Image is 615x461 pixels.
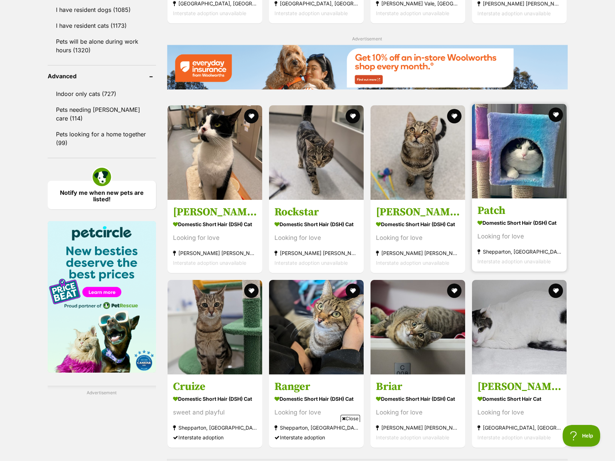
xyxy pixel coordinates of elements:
[173,205,257,219] h3: [PERSON_NAME]
[167,45,568,91] a: Everyday Insurance promotional banner
[376,248,460,258] strong: [PERSON_NAME] [PERSON_NAME], [GEOGRAPHIC_DATA]
[376,260,449,266] span: Interstate adoption unavailable
[352,36,382,41] span: Advertisement
[48,181,156,209] a: Notify me when new pets are listed!
[274,260,348,266] span: Interstate adoption unavailable
[376,219,460,229] strong: Domestic Short Hair (DSH) Cat
[549,284,563,298] button: favourite
[477,204,561,218] h3: Patch
[173,407,257,417] div: sweet and playful
[48,34,156,58] a: Pets will be alone during work hours (1320)
[341,415,360,422] span: Close
[477,258,551,264] span: Interstate adoption unavailable
[48,2,156,17] a: I have resident dogs (1085)
[173,393,257,404] strong: Domestic Short Hair (DSH) Cat
[371,280,465,374] img: Briar - Domestic Short Hair (DSH) Cat
[173,219,257,229] strong: Domestic Short Hair (DSH) Cat
[274,233,358,243] div: Looking for love
[269,280,364,374] img: Ranger - Domestic Short Hair (DSH) Cat
[274,205,358,219] h3: Rockstar
[173,432,257,442] div: Interstate adoption
[168,105,262,200] img: Roger - Domestic Short Hair (DSH) Cat
[477,232,561,241] div: Looking for love
[472,280,567,374] img: Tommy Tompoes - Domestic Short Hair Cat
[168,374,262,447] a: Cruize Domestic Short Hair (DSH) Cat sweet and playful Shepparton, [GEOGRAPHIC_DATA] Interstate a...
[376,379,460,393] h3: Briar
[244,109,259,123] button: favourite
[477,393,561,404] strong: Domestic Short Hair Cat
[346,109,360,123] button: favourite
[376,407,460,417] div: Looking for love
[477,434,551,440] span: Interstate adoption unavailable
[173,422,257,432] strong: Shepparton, [GEOGRAPHIC_DATA]
[48,102,156,126] a: Pets needing [PERSON_NAME] care (114)
[274,248,358,258] strong: [PERSON_NAME] [PERSON_NAME], [GEOGRAPHIC_DATA]
[563,425,601,447] iframe: Help Scout Beacon - Open
[549,107,563,122] button: favourite
[274,393,358,404] strong: Domestic Short Hair (DSH) Cat
[274,219,358,229] strong: Domestic Short Hair (DSH) Cat
[376,10,449,16] span: Interstate adoption unavailable
[274,379,358,393] h3: Ranger
[48,73,156,79] header: Advanced
[269,374,364,447] a: Ranger Domestic Short Hair (DSH) Cat Looking for love Shepparton, [GEOGRAPHIC_DATA] Interstate ad...
[173,233,257,243] div: Looking for love
[346,284,360,298] button: favourite
[472,198,567,272] a: Patch Domestic Short Hair (DSH) Cat Looking for love Shepparton, [GEOGRAPHIC_DATA] Interstate ado...
[477,247,561,256] strong: Shepparton, [GEOGRAPHIC_DATA]
[269,105,364,200] img: Rockstar - Domestic Short Hair (DSH) Cat
[447,109,462,123] button: favourite
[477,379,561,393] h3: [PERSON_NAME]
[173,10,246,16] span: Interstate adoption unavailable
[477,422,561,432] strong: [GEOGRAPHIC_DATA], [GEOGRAPHIC_DATA]
[269,200,364,273] a: Rockstar Domestic Short Hair (DSH) Cat Looking for love [PERSON_NAME] [PERSON_NAME], [GEOGRAPHIC_...
[168,200,262,273] a: [PERSON_NAME] Domestic Short Hair (DSH) Cat Looking for love [PERSON_NAME] [PERSON_NAME], [GEOGRA...
[48,221,156,373] img: Pet Circle promo banner
[376,233,460,243] div: Looking for love
[376,393,460,404] strong: Domestic Short Hair (DSH) Cat
[447,284,462,298] button: favourite
[168,280,262,374] img: Cruize - Domestic Short Hair (DSH) Cat
[376,205,460,219] h3: [PERSON_NAME]
[472,374,567,447] a: [PERSON_NAME] Domestic Short Hair Cat Looking for love [GEOGRAPHIC_DATA], [GEOGRAPHIC_DATA] Inter...
[48,18,156,33] a: I have resident cats (1173)
[274,10,348,16] span: Interstate adoption unavailable
[477,218,561,228] strong: Domestic Short Hair (DSH) Cat
[176,425,439,457] iframe: Advertisement
[371,105,465,200] img: Tony Hawk - Domestic Short Hair (DSH) Cat
[173,260,246,266] span: Interstate adoption unavailable
[477,10,551,16] span: Interstate adoption unavailable
[274,407,358,417] div: Looking for love
[173,379,257,393] h3: Cruize
[48,86,156,101] a: Indoor only cats (727)
[48,127,156,150] a: Pets looking for a home together (99)
[244,284,259,298] button: favourite
[477,407,561,417] div: Looking for love
[472,104,567,198] img: Patch - Domestic Short Hair (DSH) Cat
[371,200,465,273] a: [PERSON_NAME] Domestic Short Hair (DSH) Cat Looking for love [PERSON_NAME] [PERSON_NAME], [GEOGRA...
[371,374,465,447] a: Briar Domestic Short Hair (DSH) Cat Looking for love [PERSON_NAME] [PERSON_NAME], [GEOGRAPHIC_DAT...
[173,248,257,258] strong: [PERSON_NAME] [PERSON_NAME], [GEOGRAPHIC_DATA]
[167,45,568,89] img: Everyday Insurance promotional banner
